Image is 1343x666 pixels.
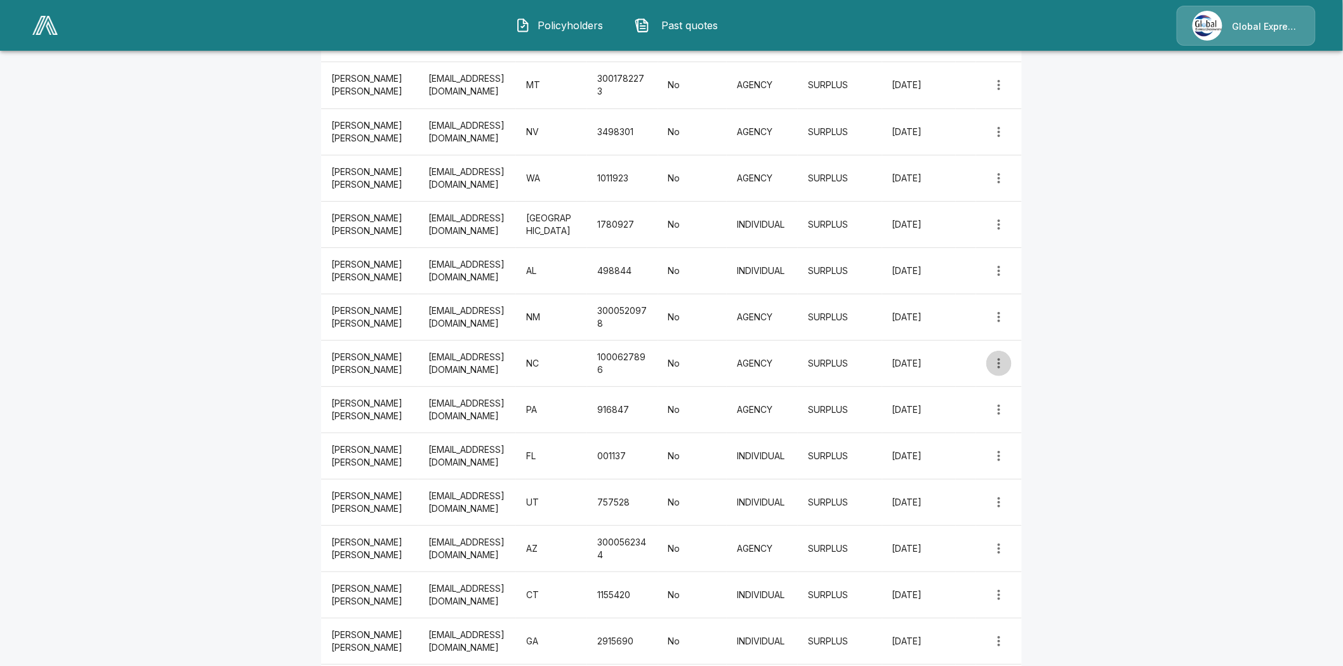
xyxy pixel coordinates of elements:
td: SURPLUS [798,108,882,155]
td: CT [516,571,587,618]
button: more [986,304,1012,330]
img: AA Logo [32,16,58,35]
td: INDIVIDUAL [727,201,798,247]
td: [EMAIL_ADDRESS][DOMAIN_NAME] [418,386,516,433]
td: [DATE] [882,108,956,155]
td: [PERSON_NAME] [PERSON_NAME] [321,525,418,571]
td: [PERSON_NAME] [PERSON_NAME] [321,247,418,294]
td: UT [516,479,587,525]
td: PA [516,386,587,433]
td: No [658,294,727,340]
td: [EMAIL_ADDRESS][DOMAIN_NAME] [418,340,516,386]
td: [EMAIL_ADDRESS][DOMAIN_NAME] [418,155,516,201]
button: Policyholders IconPolicyholders [506,9,615,42]
td: INDIVIDUAL [727,247,798,294]
td: NC [516,340,587,386]
td: 757528 [587,479,658,525]
td: No [658,618,727,664]
td: AGENCY [727,108,798,155]
td: No [658,479,727,525]
td: SURPLUS [798,386,882,433]
button: more [986,258,1012,284]
td: AGENCY [727,155,798,201]
td: [EMAIL_ADDRESS][DOMAIN_NAME] [418,479,516,525]
td: SURPLUS [798,479,882,525]
td: [DATE] [882,62,956,108]
td: 1780927 [587,201,658,247]
td: 916847 [587,386,658,433]
td: SURPLUS [798,525,882,571]
td: AGENCY [727,525,798,571]
td: [GEOGRAPHIC_DATA] [516,201,587,247]
td: No [658,340,727,386]
td: 1011923 [587,155,658,201]
td: 001137 [587,433,658,479]
button: more [986,536,1012,561]
td: SURPLUS [798,201,882,247]
td: AGENCY [727,62,798,108]
td: [PERSON_NAME] [PERSON_NAME] [321,571,418,618]
td: [EMAIL_ADDRESS][DOMAIN_NAME] [418,62,516,108]
td: [EMAIL_ADDRESS][DOMAIN_NAME] [418,618,516,664]
td: No [658,247,727,294]
span: Past quotes [655,18,725,33]
td: [EMAIL_ADDRESS][DOMAIN_NAME] [418,247,516,294]
td: [PERSON_NAME] [PERSON_NAME] [321,386,418,433]
button: more [986,119,1012,145]
p: Global Express Underwriters [1233,20,1300,33]
td: No [658,571,727,618]
td: INDIVIDUAL [727,479,798,525]
td: 3001782273 [587,62,658,108]
td: INDIVIDUAL [727,571,798,618]
img: Past quotes Icon [635,18,650,33]
td: 1000627896 [587,340,658,386]
td: NV [516,108,587,155]
td: SURPLUS [798,340,882,386]
td: AGENCY [727,294,798,340]
td: [EMAIL_ADDRESS][DOMAIN_NAME] [418,108,516,155]
button: more [986,72,1012,98]
span: Policyholders [536,18,605,33]
a: Agency IconGlobal Express Underwriters [1177,6,1316,46]
td: SURPLUS [798,155,882,201]
td: [DATE] [882,386,956,433]
td: No [658,386,727,433]
td: 3000562344 [587,525,658,571]
img: Agency Icon [1193,11,1222,41]
td: INDIVIDUAL [727,433,798,479]
td: 1155420 [587,571,658,618]
td: No [658,201,727,247]
td: No [658,525,727,571]
td: AGENCY [727,386,798,433]
td: 2915690 [587,618,658,664]
td: NM [516,294,587,340]
img: Policyholders Icon [515,18,531,33]
td: [EMAIL_ADDRESS][DOMAIN_NAME] [418,433,516,479]
td: SURPLUS [798,62,882,108]
td: No [658,433,727,479]
td: AZ [516,525,587,571]
td: SURPLUS [798,294,882,340]
td: GA [516,618,587,664]
button: Past quotes IconPast quotes [625,9,734,42]
td: SURPLUS [798,433,882,479]
td: AL [516,247,587,294]
button: more [986,397,1012,422]
td: SURPLUS [798,618,882,664]
td: INDIVIDUAL [727,618,798,664]
td: AGENCY [727,340,798,386]
td: [DATE] [882,247,956,294]
button: more [986,490,1012,515]
td: MT [516,62,587,108]
td: [DATE] [882,571,956,618]
button: more [986,351,1012,376]
button: more [986,582,1012,608]
td: 3498301 [587,108,658,155]
button: more [986,212,1012,237]
td: [EMAIL_ADDRESS][DOMAIN_NAME] [418,294,516,340]
td: [PERSON_NAME] [PERSON_NAME] [321,433,418,479]
td: No [658,108,727,155]
td: [PERSON_NAME] [PERSON_NAME] [321,62,418,108]
td: No [658,62,727,108]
